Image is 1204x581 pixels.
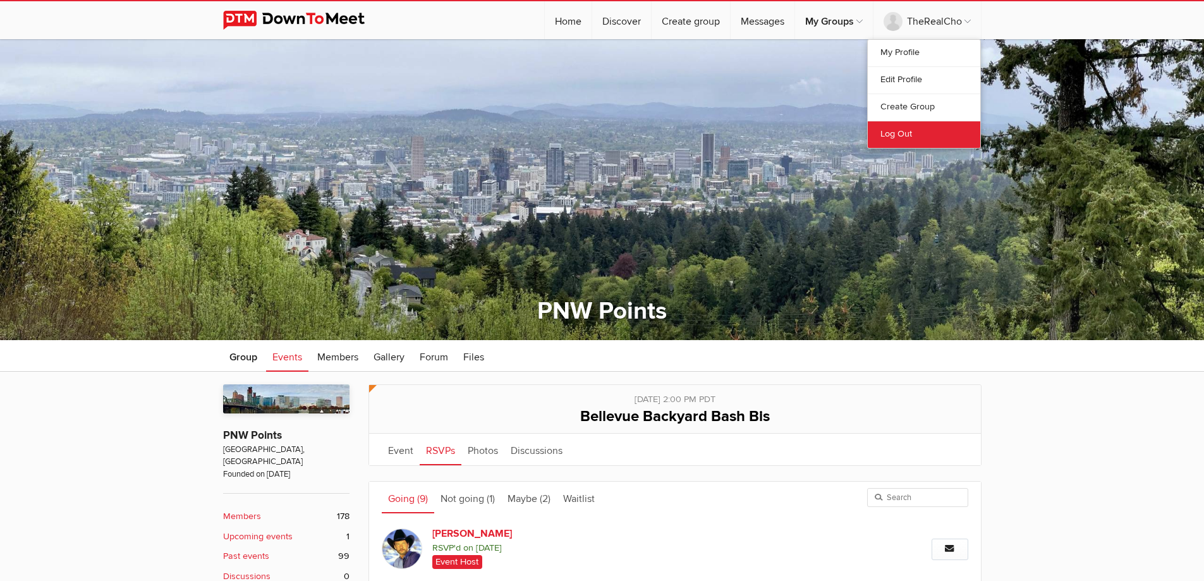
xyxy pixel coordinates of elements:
[382,529,422,569] img: Dave Nuttall
[868,40,980,66] a: My Profile
[382,385,968,407] div: [DATE] 2:00 PM PDT
[223,340,264,372] a: Group
[463,351,484,364] span: Files
[337,510,350,523] span: 178
[374,351,404,364] span: Gallery
[868,121,980,148] a: Log Out
[223,510,350,523] a: Members 178
[223,510,261,523] b: Members
[432,526,648,541] a: [PERSON_NAME]
[487,492,495,505] span: (1)
[338,549,350,563] span: 99
[346,530,350,544] span: 1
[311,340,365,372] a: Members
[223,384,350,413] img: PNW Points
[317,351,358,364] span: Members
[382,434,420,465] a: Event
[432,541,793,555] span: RSVP'd on
[382,482,434,513] a: Going (9)
[432,555,483,569] span: Event Host
[731,1,794,39] a: Messages
[501,482,557,513] a: Maybe (2)
[557,482,601,513] a: Waitlist
[504,434,569,465] a: Discussions
[367,340,411,372] a: Gallery
[223,468,350,480] span: Founded on [DATE]
[652,1,730,39] a: Create group
[420,434,461,465] a: RSVPs
[545,1,592,39] a: Home
[537,297,667,326] a: PNW Points
[461,434,504,465] a: Photos
[413,340,454,372] a: Forum
[223,549,350,563] a: Past events 99
[266,340,308,372] a: Events
[223,530,293,544] b: Upcoming events
[223,549,269,563] b: Past events
[476,542,502,553] i: [DATE]
[223,11,384,30] img: DownToMeet
[580,407,770,425] span: Bellevue Backyard Bash Bis
[795,1,873,39] a: My Groups
[868,94,980,121] a: Create Group
[223,530,350,544] a: Upcoming events 1
[867,488,968,507] input: Search
[417,492,428,505] span: (9)
[868,66,980,94] a: Edit Profile
[420,351,448,364] span: Forum
[223,444,350,468] span: [GEOGRAPHIC_DATA], [GEOGRAPHIC_DATA]
[592,1,651,39] a: Discover
[540,492,550,505] span: (2)
[272,351,302,364] span: Events
[873,1,981,39] a: TheRealCho
[223,429,282,442] a: PNW Points
[434,482,501,513] a: Not going (1)
[457,340,490,372] a: Files
[229,351,257,364] span: Group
